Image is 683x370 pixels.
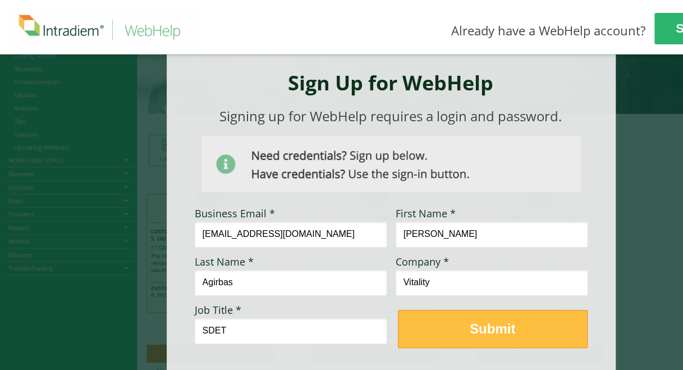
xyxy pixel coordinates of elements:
span: Company * [396,255,449,268]
strong: Submit [470,321,515,336]
span: Business Email * [195,207,275,220]
span: First Name * [396,207,456,220]
strong: Sign Up for WebHelp [288,69,493,97]
img: Need Credentials? Sign up below. Have Credentials? Use the sign-in button. [201,136,581,192]
button: Submit [398,310,588,348]
span: Job Title * [195,303,241,317]
span: Already have a WebHelp account? [451,22,646,39]
span: Last Name * [195,255,254,268]
span: Signing up for WebHelp requires a login and password. [219,107,562,125]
